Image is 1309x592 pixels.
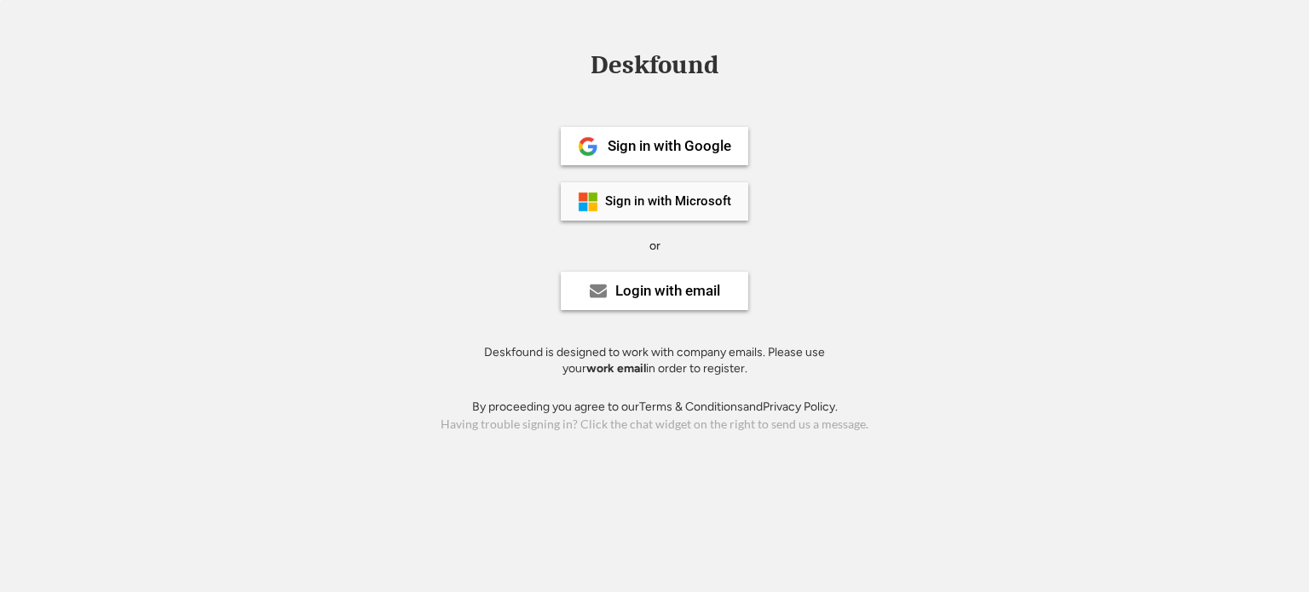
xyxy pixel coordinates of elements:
[472,399,838,416] div: By proceeding you agree to our and
[586,361,646,376] strong: work email
[639,399,743,414] a: Terms & Conditions
[463,344,846,377] div: Deskfound is designed to work with company emails. Please use your in order to register.
[763,399,838,414] a: Privacy Policy.
[615,284,720,298] div: Login with email
[578,136,598,157] img: 1024px-Google__G__Logo.svg.png
[649,238,660,255] div: or
[582,52,727,78] div: Deskfound
[578,192,598,212] img: ms-symbollockup_mssymbol_19.png
[608,139,731,153] div: Sign in with Google
[605,195,731,208] div: Sign in with Microsoft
